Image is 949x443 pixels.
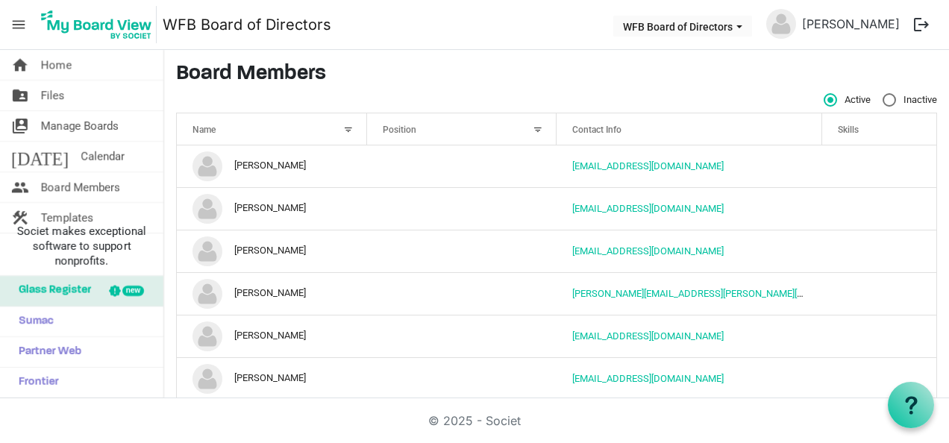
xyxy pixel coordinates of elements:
[11,50,29,80] span: home
[192,194,222,224] img: no-profile-picture.svg
[11,172,29,202] span: people
[572,330,724,342] a: [EMAIL_ADDRESS][DOMAIN_NAME]
[177,145,367,187] td: Anne Lawrence is template cell column header Name
[4,10,33,39] span: menu
[192,236,222,266] img: no-profile-picture.svg
[192,151,222,181] img: no-profile-picture.svg
[572,160,724,172] a: [EMAIL_ADDRESS][DOMAIN_NAME]
[11,111,29,141] span: switch_account
[37,6,157,43] img: My Board View Logo
[41,203,93,233] span: Templates
[192,279,222,309] img: no-profile-picture.svg
[838,125,859,135] span: Skills
[177,187,367,230] td: Bailey Moon is template cell column header Name
[122,286,144,296] div: new
[822,230,936,272] td: is template cell column header Skills
[11,203,29,233] span: construction
[176,62,937,87] h3: Board Members
[557,230,822,272] td: bcoon@wsfb.com is template cell column header Contact Info
[177,230,367,272] td: Bridget Coon is template cell column header Name
[557,145,822,187] td: storytreefarm@gmail.com is template cell column header Contact Info
[81,142,125,172] span: Calendar
[367,187,557,230] td: column header Position
[192,321,222,351] img: no-profile-picture.svg
[572,245,724,257] a: [EMAIL_ADDRESS][DOMAIN_NAME]
[572,125,621,135] span: Contact Info
[7,224,157,268] span: Societ makes exceptional software to support nonprofits.
[11,276,91,306] span: Glass Register
[822,145,936,187] td: is template cell column header Skills
[822,187,936,230] td: is template cell column header Skills
[572,373,724,384] a: [EMAIL_ADDRESS][DOMAIN_NAME]
[572,203,724,214] a: [EMAIL_ADDRESS][DOMAIN_NAME]
[163,10,331,40] a: WFB Board of Directors
[367,230,557,272] td: column header Position
[766,9,796,39] img: no-profile-picture.svg
[41,81,65,110] span: Files
[367,315,557,357] td: column header Position
[41,111,119,141] span: Manage Boards
[557,315,822,357] td: dcfarrens@gmail.com is template cell column header Contact Info
[822,315,936,357] td: is template cell column header Skills
[11,142,69,172] span: [DATE]
[11,81,29,110] span: folder_shared
[367,145,557,187] td: column header Position
[367,357,557,400] td: column header Position
[824,93,871,107] span: Active
[41,172,120,202] span: Board Members
[557,187,822,230] td: bmoon@wsfb.com is template cell column header Contact Info
[383,125,416,135] span: Position
[41,50,72,80] span: Home
[11,368,59,398] span: Frontier
[557,357,822,400] td: derekagwest@gmail.com is template cell column header Contact Info
[177,272,367,315] td: Christopher Hesse is template cell column header Name
[822,272,936,315] td: is template cell column header Skills
[906,9,937,40] button: logout
[11,337,81,367] span: Partner Web
[37,6,163,43] a: My Board View Logo
[557,272,822,315] td: hesse.chris@gmail.com is template cell column header Contact Info
[177,357,367,400] td: Derek Gavette is template cell column header Name
[822,357,936,400] td: is template cell column header Skills
[428,413,521,428] a: © 2025 - Societ
[613,16,752,37] button: WFB Board of Directors dropdownbutton
[883,93,937,107] span: Inactive
[11,307,54,336] span: Sumac
[177,315,367,357] td: Dean Farrens is template cell column header Name
[572,288,867,299] a: [PERSON_NAME][EMAIL_ADDRESS][PERSON_NAME][DOMAIN_NAME]
[192,364,222,394] img: no-profile-picture.svg
[192,125,216,135] span: Name
[367,272,557,315] td: column header Position
[796,9,906,39] a: [PERSON_NAME]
